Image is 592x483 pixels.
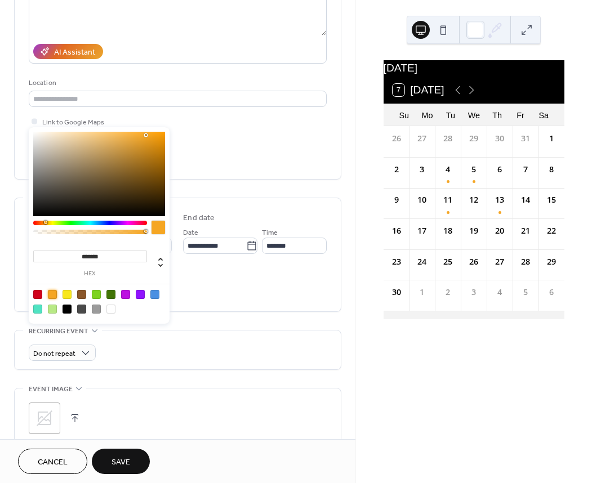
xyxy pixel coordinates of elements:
[48,305,57,314] div: #B8E986
[262,227,278,239] span: Time
[442,286,455,298] div: 2
[468,256,480,268] div: 26
[136,290,145,299] div: #9013FE
[442,256,455,268] div: 25
[416,132,429,145] div: 27
[545,256,558,268] div: 29
[38,457,68,468] span: Cancel
[390,225,403,237] div: 16
[462,104,486,127] div: We
[442,163,455,176] div: 4
[77,290,86,299] div: #8B572A
[442,132,455,145] div: 28
[519,132,532,145] div: 31
[33,271,147,277] label: hex
[545,163,558,176] div: 8
[183,227,198,239] span: Date
[92,449,150,474] button: Save
[519,194,532,206] div: 14
[493,194,506,206] div: 13
[545,286,558,298] div: 6
[150,290,159,299] div: #4A90E2
[63,305,72,314] div: #000000
[519,163,532,176] div: 7
[54,47,95,59] div: AI Assistant
[519,225,532,237] div: 21
[416,286,429,298] div: 1
[390,256,403,268] div: 23
[48,290,57,299] div: #F5A623
[509,104,532,127] div: Fr
[416,194,429,206] div: 10
[468,163,480,176] div: 5
[390,194,403,206] div: 9
[33,44,103,59] button: AI Assistant
[468,225,480,237] div: 19
[29,383,73,395] span: Event image
[33,347,75,360] span: Do not repeat
[493,286,506,298] div: 4
[106,305,115,314] div: #FFFFFF
[545,194,558,206] div: 15
[416,256,429,268] div: 24
[519,256,532,268] div: 28
[63,290,72,299] div: #F8E71C
[442,225,455,237] div: 18
[106,290,115,299] div: #417505
[121,290,130,299] div: #BD10E0
[468,132,480,145] div: 29
[439,104,462,127] div: Tu
[493,132,506,145] div: 30
[112,457,130,468] span: Save
[532,104,555,127] div: Sa
[92,290,101,299] div: #7ED321
[442,194,455,206] div: 11
[29,325,88,337] span: Recurring event
[493,163,506,176] div: 6
[33,305,42,314] div: #50E3C2
[183,212,215,224] div: End date
[33,290,42,299] div: #D0021B
[545,132,558,145] div: 1
[416,163,429,176] div: 3
[92,305,101,314] div: #9B9B9B
[493,256,506,268] div: 27
[18,449,87,474] button: Cancel
[519,286,532,298] div: 5
[416,225,429,237] div: 17
[384,60,564,77] div: [DATE]
[42,117,104,128] span: Link to Google Maps
[390,163,403,176] div: 2
[545,225,558,237] div: 22
[389,81,448,99] button: 7[DATE]
[393,104,416,127] div: Su
[29,77,324,89] div: Location
[29,402,60,434] div: ;
[77,305,86,314] div: #4A4A4A
[390,286,403,298] div: 30
[390,132,403,145] div: 26
[468,286,480,298] div: 3
[416,104,439,127] div: Mo
[468,194,480,206] div: 12
[493,225,506,237] div: 20
[486,104,509,127] div: Th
